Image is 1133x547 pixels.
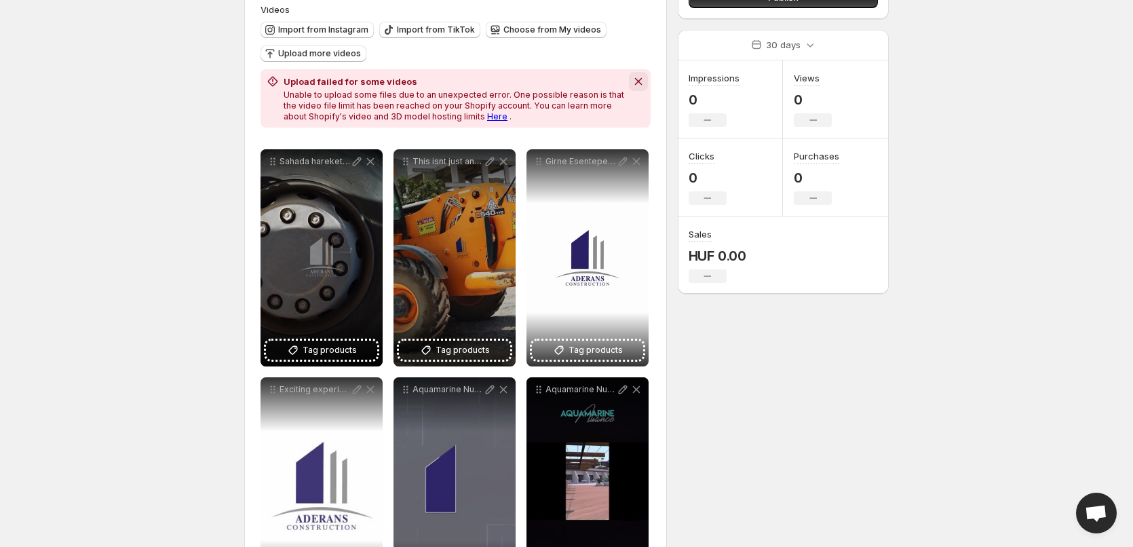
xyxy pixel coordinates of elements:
[545,156,616,167] p: Girne Esentepenin en ayrcalkl noktasnda deniz ve dan byleyici uyumunu zarif yaam alanlaryla bulut...
[794,71,820,85] h3: Views
[436,343,490,357] span: Tag products
[486,22,607,38] button: Choose from My videos
[284,90,626,122] p: Unable to upload some files due to an unexpected error. One possible reason is that the video fil...
[261,149,383,366] div: Sahada hareket ofiste strateji Esentepe projelerimiz durmak bilmiyor Her gn daha hzl her gn daha ...
[261,22,374,38] button: Import from Instagram
[261,4,290,15] span: Videos
[266,341,377,360] button: Tag products
[689,71,740,85] h3: Impressions
[794,149,839,163] h3: Purchases
[526,149,649,366] div: Girne Esentepenin en ayrcalkl noktasnda deniz ve dan byleyici uyumunu zarif yaam alanlaryla bulut...
[397,24,475,35] span: Import from TikTok
[278,48,361,59] span: Upload more videos
[689,248,746,264] p: HUF 0.00
[412,384,483,395] p: Aquamarine Nuance Gncellenmi naat Videosu Yaynda Kbrsn esiz doasnda ykselen Aquamarine Nuance pro...
[412,156,483,167] p: This isnt just any construction site This is Aquamarine Nuance Flames blazing steel swaying welco...
[284,75,626,88] h2: Upload failed for some videos
[532,341,643,360] button: Tag products
[503,24,601,35] span: Choose from My videos
[379,22,480,38] button: Import from TikTok
[689,149,714,163] h3: Clicks
[280,156,350,167] p: Sahada hareket ofiste strateji Esentepe projelerimiz durmak bilmiyor Her gn daha hzl her gn daha ...
[794,170,839,186] p: 0
[303,343,357,357] span: Tag products
[689,92,740,108] p: 0
[545,384,616,395] p: Aquamarine Nuance Projemizde Aralk ayna zel hediyeler sizleri bekliyor Bu zel ayda sizler iin srp...
[569,343,623,357] span: Tag products
[280,384,350,395] p: Exciting experiences are coming together with our Aquamarine Nuance project Under construction an...
[393,149,516,366] div: This isnt just any construction site This is Aquamarine Nuance Flames blazing steel swaying welco...
[1076,493,1117,533] div: Open chat
[794,92,832,108] p: 0
[278,24,368,35] span: Import from Instagram
[689,227,712,241] h3: Sales
[399,341,510,360] button: Tag products
[689,170,727,186] p: 0
[766,38,801,52] p: 30 days
[629,72,648,91] button: Dismiss notification
[487,111,507,121] a: Here
[261,45,366,62] button: Upload more videos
